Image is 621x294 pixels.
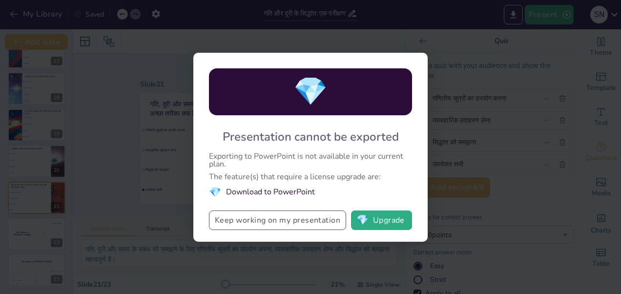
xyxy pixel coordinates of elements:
[293,73,328,110] span: diamond
[209,152,412,168] div: Exporting to PowerPoint is not available in your current plan.
[209,210,346,230] button: Keep working on my presentation
[351,210,412,230] button: diamondUpgrade
[209,186,221,199] span: diamond
[223,129,399,145] div: Presentation cannot be exported
[209,173,412,181] div: The feature(s) that require a license upgrade are:
[209,186,412,199] li: Download to PowerPoint
[356,215,369,225] span: diamond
